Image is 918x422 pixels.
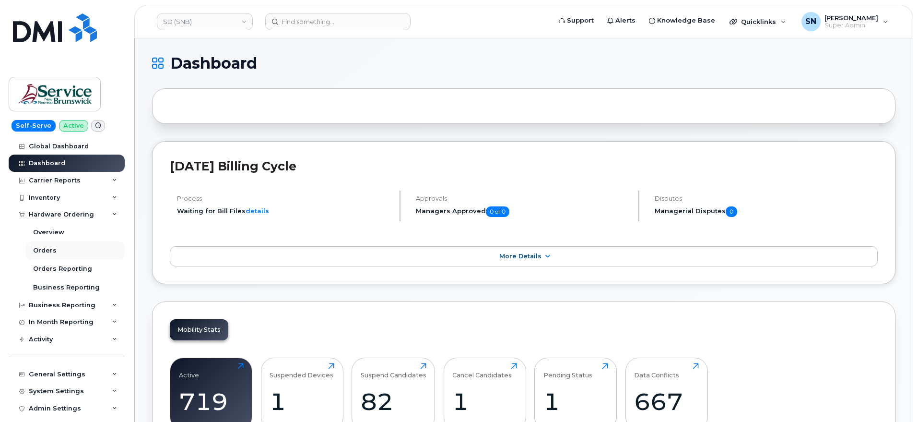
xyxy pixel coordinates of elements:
[416,206,630,217] h5: Managers Approved
[177,195,391,202] h4: Process
[452,363,512,379] div: Cancel Candidates
[179,363,199,379] div: Active
[270,387,334,416] div: 1
[726,206,737,217] span: 0
[177,206,391,216] li: Waiting for Bill Files
[486,206,509,217] span: 0 of 0
[543,363,592,379] div: Pending Status
[416,195,630,202] h4: Approvals
[246,207,269,215] a: details
[170,159,878,173] h2: [DATE] Billing Cycle
[452,387,517,416] div: 1
[361,387,426,416] div: 82
[499,253,541,260] span: More Details
[634,387,699,416] div: 667
[655,206,878,217] h5: Managerial Disputes
[270,363,333,379] div: Suspended Devices
[361,363,426,379] div: Suspend Candidates
[655,195,878,202] h4: Disputes
[179,387,244,416] div: 719
[634,363,679,379] div: Data Conflicts
[170,56,257,71] span: Dashboard
[543,387,608,416] div: 1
